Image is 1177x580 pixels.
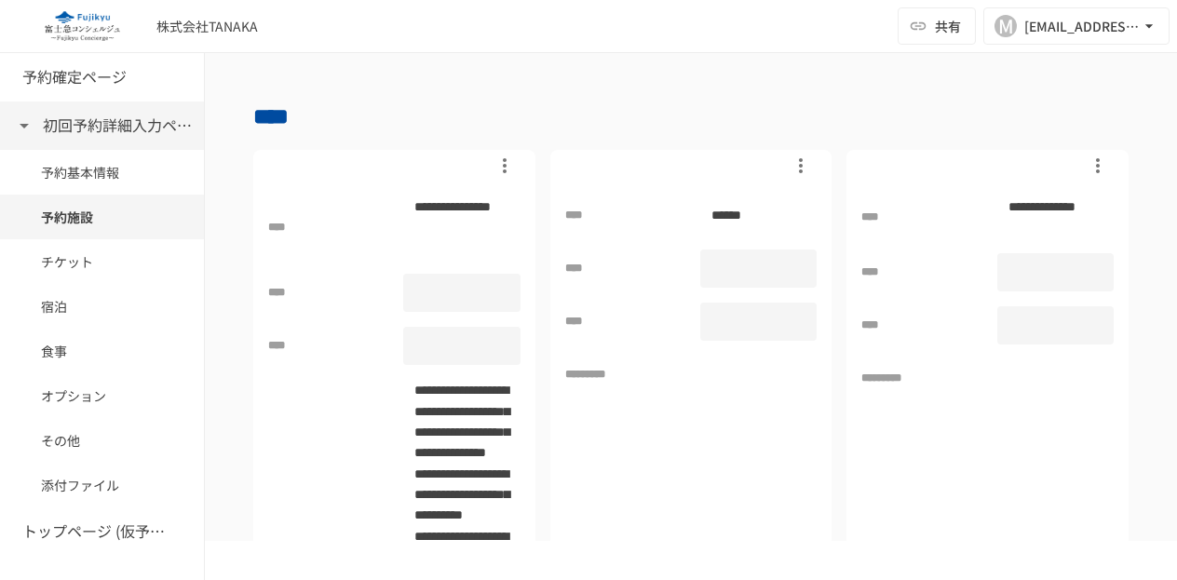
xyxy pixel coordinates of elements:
h6: 予約確定ページ [22,65,127,89]
img: eQeGXtYPV2fEKIA3pizDiVdzO5gJTl2ahLbsPaD2E4R [22,11,142,41]
span: チケット [41,251,163,272]
h6: 初回予約詳細入力ページ [43,114,192,138]
h6: トップページ (仮予約一覧) [22,519,171,544]
span: その他 [41,430,163,451]
span: 予約基本情報 [41,162,163,182]
button: 共有 [898,7,976,45]
button: M[EMAIL_ADDRESS][DOMAIN_NAME] [983,7,1170,45]
span: 宿泊 [41,296,163,317]
div: M [994,15,1017,37]
span: 予約施設 [41,207,163,227]
div: 株式会社TANAKA [156,17,258,36]
span: 食事 [41,341,163,361]
span: オプション [41,385,163,406]
span: 添付ファイル [41,475,163,495]
span: 共有 [935,16,961,36]
div: [EMAIL_ADDRESS][DOMAIN_NAME] [1024,15,1140,38]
